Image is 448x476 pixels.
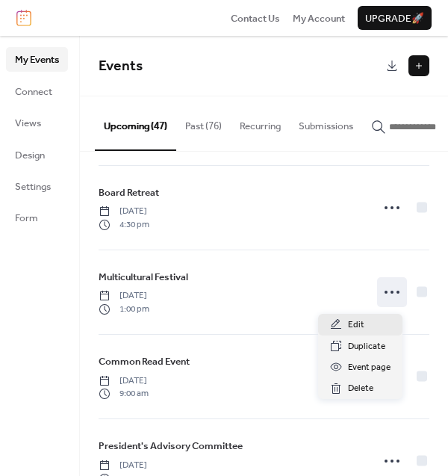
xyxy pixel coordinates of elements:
[348,339,385,354] span: Duplicate
[15,84,52,99] span: Connect
[99,303,149,316] span: 1:00 pm
[15,52,59,67] span: My Events
[6,143,68,167] a: Design
[15,148,45,163] span: Design
[6,174,68,198] a: Settings
[99,374,149,388] span: [DATE]
[231,96,290,149] button: Recurring
[99,289,149,303] span: [DATE]
[6,111,68,135] a: Views
[176,96,231,149] button: Past (76)
[348,360,391,375] span: Event page
[99,185,159,200] span: Board Retreat
[99,269,188,285] a: Multicultural Festival
[99,205,149,218] span: [DATE]
[99,354,190,369] span: Common Read Event
[348,318,364,333] span: Edit
[348,381,373,396] span: Delete
[15,211,38,226] span: Form
[99,459,149,472] span: [DATE]
[95,96,176,150] button: Upcoming (47)
[6,205,68,229] a: Form
[99,438,243,454] a: President's Advisory Committee
[16,10,31,26] img: logo
[15,179,51,194] span: Settings
[293,10,345,25] a: My Account
[365,11,424,26] span: Upgrade 🚀
[15,116,41,131] span: Views
[99,185,159,201] a: Board Retreat
[358,6,432,30] button: Upgrade🚀
[99,353,190,370] a: Common Read Event
[99,439,243,454] span: President's Advisory Committee
[231,11,280,26] span: Contact Us
[99,218,149,232] span: 4:30 pm
[293,11,345,26] span: My Account
[99,387,149,401] span: 9:00 am
[99,270,188,285] span: Multicultural Festival
[6,79,68,103] a: Connect
[231,10,280,25] a: Contact Us
[6,47,68,71] a: My Events
[290,96,362,149] button: Submissions
[99,52,143,80] span: Events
